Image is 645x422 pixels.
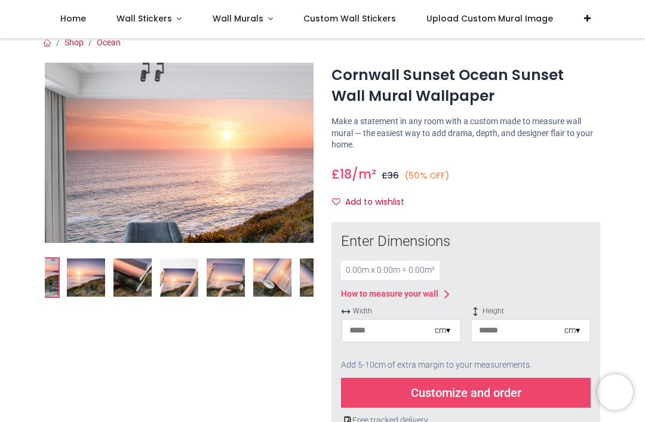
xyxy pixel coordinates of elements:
a: Previous [45,90,85,216]
div: cm ▾ [564,325,580,337]
p: Make a statement in any room with a custom made to measure wall mural — the easiest way to add dr... [331,116,600,151]
img: Extra product image [113,258,152,297]
iframe: Brevo live chat [597,374,633,410]
img: Extra product image [160,258,198,297]
img: Extra product image [207,258,245,297]
span: /m² [352,165,376,183]
img: Extra product image [300,258,338,297]
div: Enter Dimensions [341,232,591,252]
span: Wall Murals [213,13,263,24]
div: Add 5-10cm of extra margin to your measurements. [341,352,591,378]
span: £ [331,165,352,183]
span: Previous [53,141,77,165]
img: WS-47636-02 [45,63,314,242]
span: Custom Wall Stickers [303,13,396,24]
span: Height [471,306,591,316]
span: 36 [388,170,399,181]
h1: Cornwall Sunset Ocean Sunset Wall Mural Wallpaper [331,65,600,106]
a: Ocean [97,38,121,47]
span: Wall Stickers [116,13,172,24]
a: Shop [64,38,84,47]
span: Next [281,141,305,165]
span: 18 [340,165,352,183]
div: 0.00 m x 0.00 m = 0.00 m² [341,261,440,280]
span: £ [382,170,399,181]
span: Home [60,13,86,24]
button: Add to wishlistAdd to wishlist [331,192,414,212]
div: cm ▾ [435,325,450,337]
span: Upload Custom Mural Image [426,13,553,24]
img: WS-47636-03 [67,258,105,297]
img: Extra product image [253,258,291,297]
small: (50% OFF) [404,170,450,181]
a: Next [274,90,314,216]
span: Width [341,306,461,316]
i: Add to wishlist [332,198,340,206]
div: Customize and order [341,378,591,408]
div: How to measure your wall [341,288,438,300]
